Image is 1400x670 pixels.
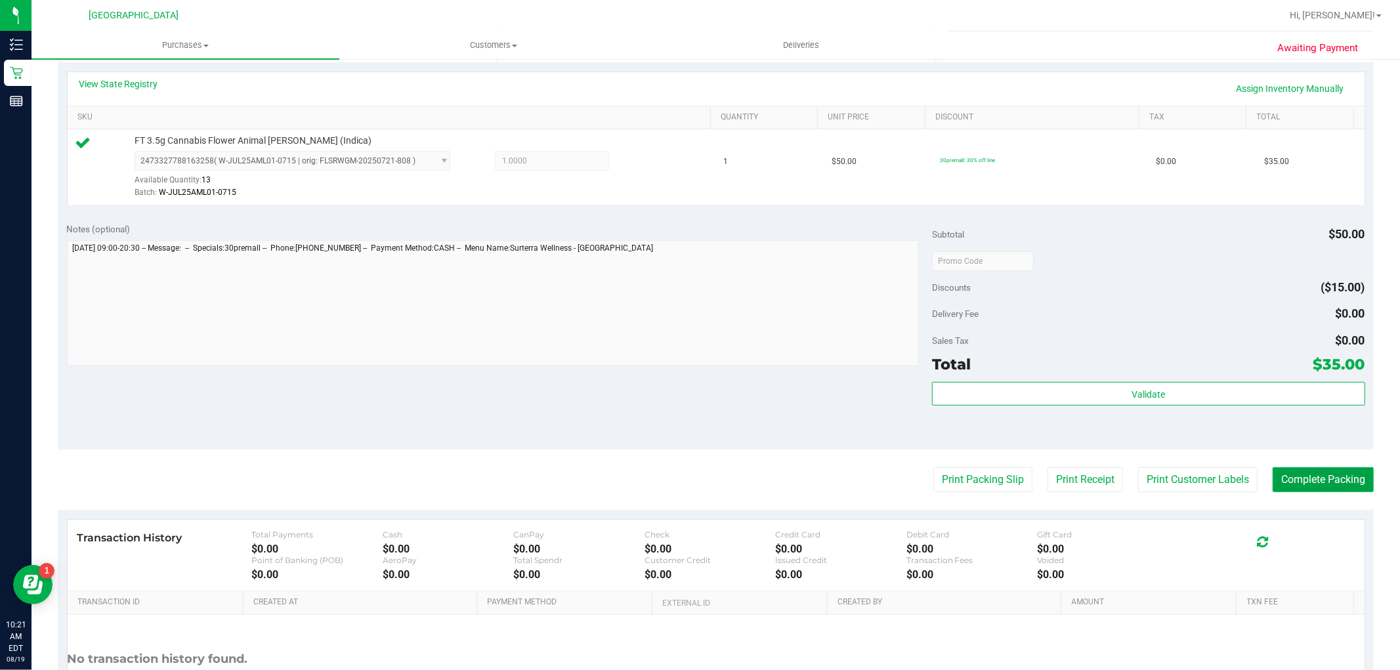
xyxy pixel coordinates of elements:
inline-svg: Inventory [10,38,23,51]
span: Total [932,355,971,373]
span: FT 3.5g Cannabis Flower Animal [PERSON_NAME] (Indica) [135,135,371,147]
div: Debit Card [906,530,1037,539]
div: Voided [1037,555,1168,565]
a: Customers [339,31,647,59]
span: 1 [724,156,729,168]
inline-svg: Reports [10,94,23,108]
span: Discounts [932,276,971,299]
div: $0.00 [383,568,513,581]
a: Created By [838,597,1056,608]
div: Gift Card [1037,530,1168,539]
div: Transaction Fees [906,555,1037,565]
div: $0.00 [1037,543,1168,555]
div: $0.00 [775,568,906,581]
a: Txn Fee [1247,597,1349,608]
span: $0.00 [1336,333,1365,347]
th: External ID [652,591,827,615]
a: Payment Method [487,597,647,608]
div: Available Quantity: [135,171,467,196]
div: $0.00 [645,543,775,555]
span: [GEOGRAPHIC_DATA] [89,10,179,21]
span: Validate [1132,389,1165,400]
div: Issued Credit [775,555,906,565]
iframe: Resource center unread badge [39,563,54,579]
span: Hi, [PERSON_NAME]! [1290,10,1375,20]
button: Print Customer Labels [1138,467,1258,492]
a: Quantity [721,112,813,123]
span: Subtotal [932,229,964,240]
div: AeroPay [383,555,513,565]
div: $0.00 [513,543,644,555]
div: $0.00 [645,568,775,581]
span: ($15.00) [1321,280,1365,294]
span: 13 [202,175,211,184]
a: Created At [253,597,472,608]
a: Purchases [32,31,339,59]
span: 30premall: 30% off line [940,157,995,163]
span: Purchases [32,39,339,51]
iframe: Resource center [13,565,53,604]
p: 10:21 AM EDT [6,619,26,654]
span: Customers [340,39,647,51]
inline-svg: Retail [10,66,23,79]
div: $0.00 [1037,568,1168,581]
span: Deliveries [765,39,837,51]
div: Cash [383,530,513,539]
input: Promo Code [932,251,1034,271]
div: $0.00 [251,543,382,555]
span: Notes (optional) [67,224,131,234]
div: $0.00 [251,568,382,581]
a: Total [1257,112,1349,123]
span: $50.00 [832,156,857,168]
div: $0.00 [906,543,1037,555]
a: Amount [1072,597,1232,608]
a: View State Registry [79,77,158,91]
button: Validate [932,382,1365,406]
div: CanPay [513,530,644,539]
a: Tax [1149,112,1241,123]
div: $0.00 [775,543,906,555]
span: $35.00 [1313,355,1365,373]
span: Awaiting Payment [1277,41,1358,56]
button: Print Packing Slip [933,467,1032,492]
a: Assign Inventory Manually [1228,77,1353,100]
a: Deliveries [647,31,955,59]
span: Batch: [135,188,157,197]
span: W-JUL25AML01-0715 [159,188,236,197]
div: Total Payments [251,530,382,539]
div: Total Spendr [513,555,644,565]
div: Credit Card [775,530,906,539]
span: Delivery Fee [932,308,979,319]
div: Point of Banking (POB) [251,555,382,565]
a: Discount [935,112,1134,123]
span: $50.00 [1329,227,1365,241]
a: Transaction ID [77,597,238,608]
p: 08/19 [6,654,26,664]
a: SKU [77,112,706,123]
a: Unit Price [828,112,920,123]
div: $0.00 [513,568,644,581]
span: $0.00 [1336,306,1365,320]
div: $0.00 [906,568,1037,581]
button: Print Receipt [1048,467,1123,492]
span: Sales Tax [932,335,969,346]
span: $35.00 [1264,156,1289,168]
div: Customer Credit [645,555,775,565]
div: $0.00 [383,543,513,555]
button: Complete Packing [1273,467,1374,492]
div: Check [645,530,775,539]
span: $0.00 [1156,156,1176,168]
